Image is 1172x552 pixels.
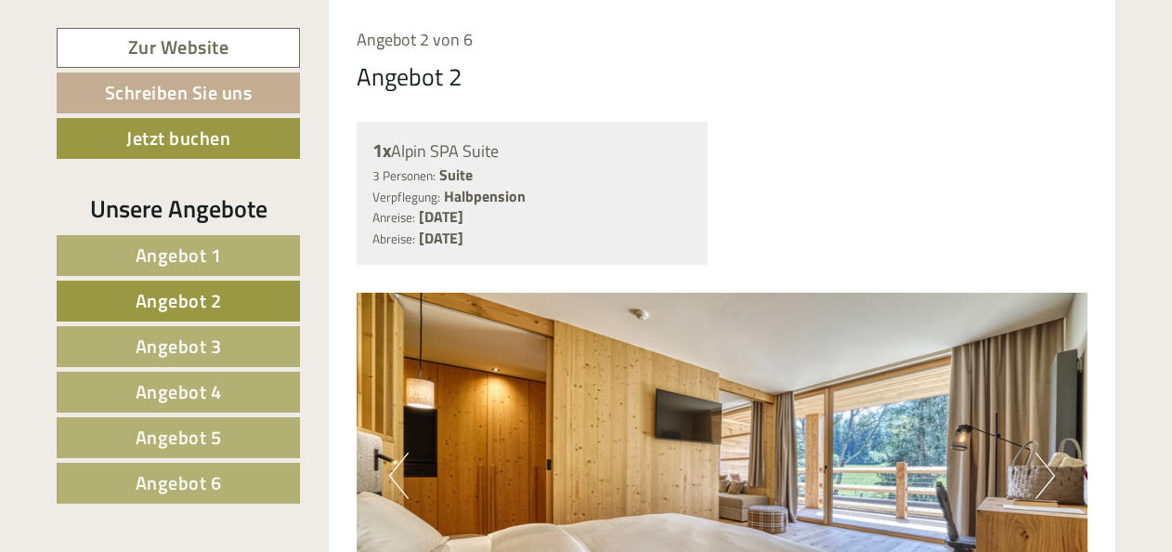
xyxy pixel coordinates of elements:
[357,27,473,52] span: Angebot 2 von 6
[322,14,410,46] div: Dienstag
[612,481,732,522] button: Senden
[439,164,473,186] b: Suite
[136,377,222,406] span: Angebot 4
[419,205,463,228] b: [DATE]
[57,118,300,159] a: Jetzt buchen
[444,185,526,207] b: Halbpension
[57,72,300,113] a: Schreiben Sie uns
[136,468,222,497] span: Angebot 6
[357,59,462,94] div: Angebot 2
[136,423,222,452] span: Angebot 5
[136,332,222,361] span: Angebot 3
[389,453,409,499] button: Previous
[372,230,415,248] small: Abreise:
[57,191,300,226] div: Unsere Angebote
[372,208,415,227] small: Anreise:
[14,50,296,107] div: Guten Tag, wie können wir Ihnen helfen?
[28,54,287,69] div: [GEOGRAPHIC_DATA]
[419,227,463,249] b: [DATE]
[136,286,222,315] span: Angebot 2
[372,138,693,164] div: Alpin SPA Suite
[28,90,287,103] small: 21:42
[372,136,391,164] b: 1x
[136,241,222,269] span: Angebot 1
[372,166,436,185] small: 3 Personen:
[1035,453,1055,499] button: Next
[57,28,300,68] a: Zur Website
[372,188,440,206] small: Verpflegung:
